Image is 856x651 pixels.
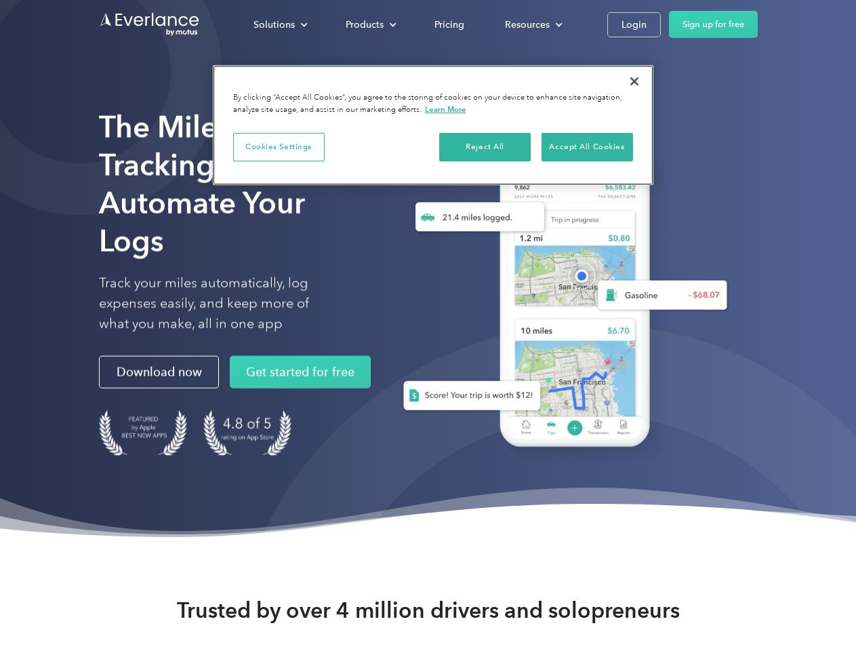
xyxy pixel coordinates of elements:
div: Login [621,16,647,33]
img: 4.9 out of 5 stars on the app store [203,410,291,456]
div: Solutions [253,16,295,33]
button: Accept All Cookies [542,133,633,161]
div: Pricing [434,16,464,33]
a: Go to homepage [99,12,201,37]
p: Track your miles automatically, log expenses easily, and keep more of what you make, all in one app [99,273,341,334]
div: Products [346,16,384,33]
div: Solutions [240,13,319,37]
img: Badge for Featured by Apple Best New Apps [99,410,187,456]
a: Get started for free [230,356,371,389]
div: Products [332,13,407,37]
a: Sign up for free [669,11,758,38]
div: Resources [505,16,550,33]
div: Privacy [213,65,653,185]
button: Cookies Settings [233,133,325,161]
button: Reject All [439,133,531,161]
a: Pricing [421,13,478,37]
a: Download now [99,356,219,389]
img: Everlance, mileage tracker app, expense tracking app [382,129,738,467]
div: By clicking “Accept All Cookies”, you agree to the storing of cookies on your device to enhance s... [233,92,633,116]
a: Login [607,12,661,37]
button: Close [619,66,649,96]
strong: Trusted by over 4 million drivers and solopreneurs [177,597,680,624]
div: Resources [491,13,573,37]
div: Cookie banner [213,65,653,185]
a: More information about your privacy, opens in a new tab [425,104,466,114]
